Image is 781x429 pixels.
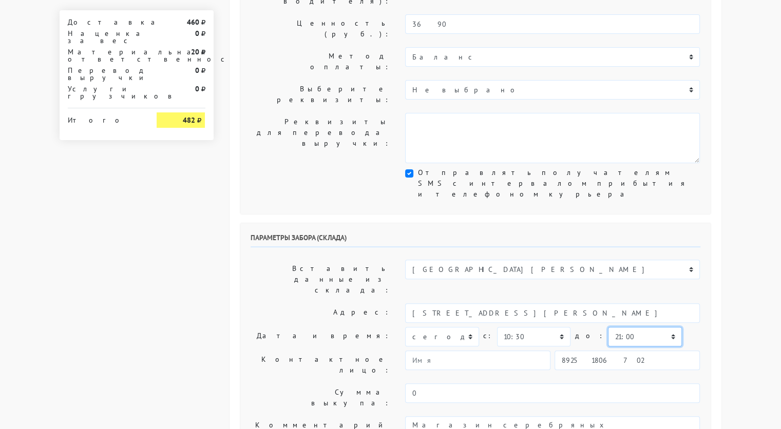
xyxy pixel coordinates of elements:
div: Перевод выручки [60,67,149,81]
div: Наценка за вес [60,30,149,44]
div: Материальная ответственность [60,48,149,63]
label: до: [575,327,604,345]
label: Ценность (руб.): [243,14,398,43]
label: Реквизиты для перевода выручки: [243,113,398,163]
strong: 20 [191,47,199,56]
strong: 460 [186,17,199,27]
label: Метод оплаты: [243,47,398,76]
label: Выберите реквизиты: [243,80,398,109]
label: Вставить данные из склада: [243,260,398,299]
label: Контактное лицо: [243,350,398,379]
label: c: [483,327,493,345]
label: Отправлять получателям SMS с интервалом прибытия и телефоном курьера [417,167,700,200]
div: Доставка [60,18,149,26]
input: Телефон [555,350,700,370]
strong: 482 [182,115,195,125]
div: Услуги грузчиков [60,85,149,100]
label: Дата и время: [243,327,398,346]
input: Имя [405,350,550,370]
strong: 0 [195,29,199,38]
label: Адрес: [243,303,398,323]
label: Сумма выкупа: [243,383,398,412]
strong: 0 [195,66,199,75]
strong: 0 [195,84,199,93]
h6: Параметры забора (склада) [251,233,700,247]
div: Итого [68,112,142,124]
